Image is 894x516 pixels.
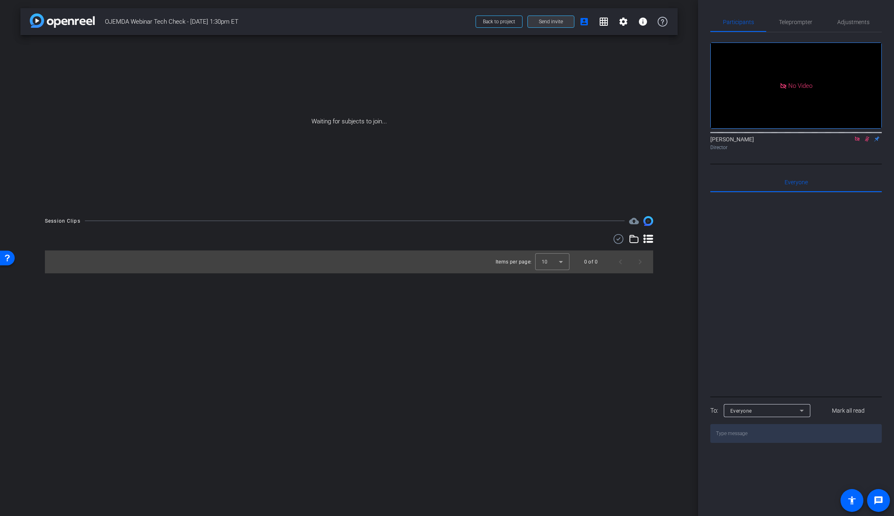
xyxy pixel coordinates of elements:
[815,403,882,418] button: Mark all read
[837,19,870,25] span: Adjustments
[788,82,812,89] span: No Video
[874,496,883,505] mat-icon: message
[105,13,471,30] span: OJEMDA Webinar Tech Check - [DATE] 1:30pm ET
[30,13,95,28] img: app-logo
[710,135,882,151] div: [PERSON_NAME]
[723,19,754,25] span: Participants
[785,179,808,185] span: Everyone
[579,17,589,27] mat-icon: account_box
[584,258,598,266] div: 0 of 0
[45,217,80,225] div: Session Clips
[710,406,718,415] div: To:
[599,17,609,27] mat-icon: grid_on
[483,19,515,25] span: Back to project
[476,16,523,28] button: Back to project
[847,496,857,505] mat-icon: accessibility
[779,19,812,25] span: Teleprompter
[618,17,628,27] mat-icon: settings
[629,216,639,226] mat-icon: cloud_upload
[611,252,630,272] button: Previous page
[496,258,532,266] div: Items per page:
[527,16,574,28] button: Send invite
[539,18,563,25] span: Send invite
[643,216,653,226] img: Session clips
[710,144,882,151] div: Director
[630,252,650,272] button: Next page
[730,408,752,414] span: Everyone
[638,17,648,27] mat-icon: info
[832,407,865,415] span: Mark all read
[20,35,678,208] div: Waiting for subjects to join...
[629,216,639,226] span: Destinations for your clips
